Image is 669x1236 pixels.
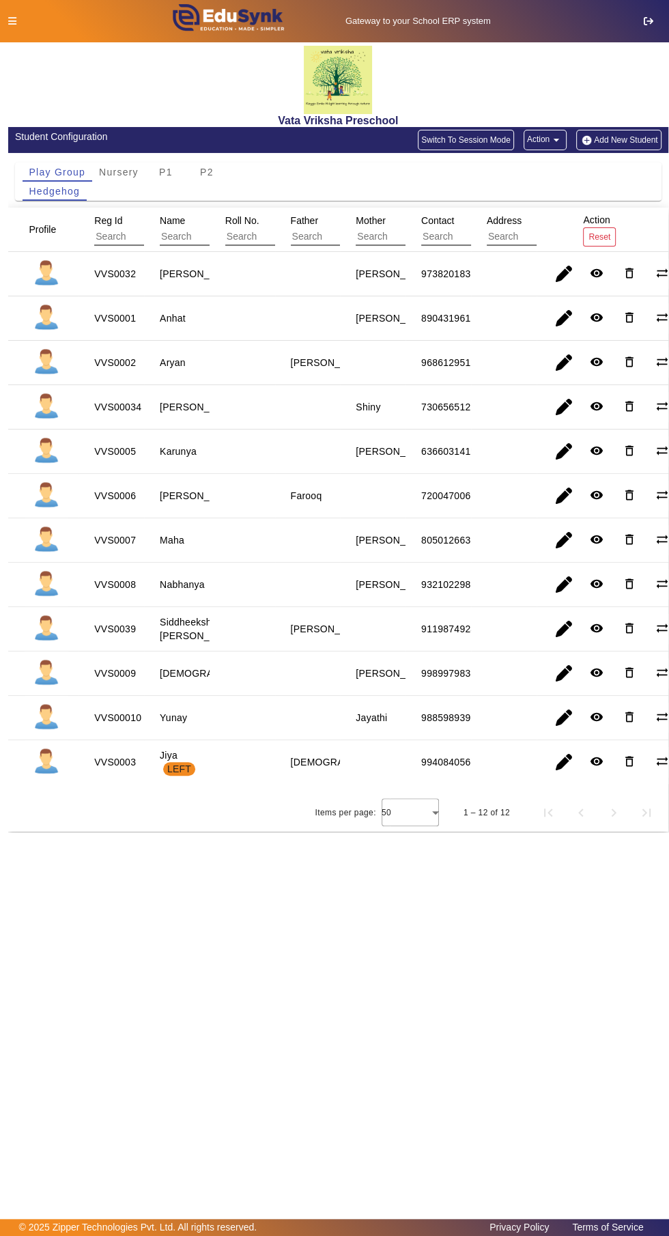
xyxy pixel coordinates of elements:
div: Profile [25,217,74,242]
img: profile.png [29,745,63,779]
div: 9989979831 [421,666,476,680]
mat-icon: sync_alt [655,488,669,502]
div: 1 – 12 of 12 [464,806,510,819]
div: VVS0008 [94,578,136,591]
mat-icon: delete_outline [623,266,636,280]
staff-with-status: Nabhanya [160,579,205,590]
mat-icon: delete_outline [623,666,636,679]
div: 9321022986 [421,578,476,591]
div: Action [578,208,621,251]
span: Reg Id [94,215,122,226]
span: LEFT [167,762,191,776]
span: Mother [356,215,386,226]
span: Contact [421,215,454,226]
div: VVS0003 [94,755,136,769]
div: [PERSON_NAME] [356,311,436,325]
h2: Vata Vriksha Preschool [8,114,669,127]
staff-with-status: [PERSON_NAME] [160,402,240,412]
input: Search [421,228,543,246]
span: P1 [159,167,173,177]
div: [PERSON_NAME] [291,356,371,369]
div: Father [286,208,430,251]
staff-with-status: Aryan [160,357,186,368]
mat-icon: delete_outline [623,355,636,369]
mat-icon: remove_red_eye [590,755,603,768]
button: Next page [597,796,630,829]
mat-icon: remove_red_eye [590,621,603,635]
div: Shiny [356,400,380,414]
h5: Gateway to your School ERP system [314,16,522,27]
span: Nursery [99,167,139,177]
div: VVS0009 [94,666,136,680]
mat-icon: delete_outline [623,577,636,591]
mat-icon: delete_outline [623,444,636,458]
mat-icon: sync_alt [655,666,669,679]
mat-icon: remove_red_eye [590,266,603,280]
mat-icon: delete_outline [623,533,636,546]
mat-icon: sync_alt [655,577,669,591]
mat-icon: delete_outline [623,755,636,768]
mat-icon: delete_outline [623,399,636,413]
mat-icon: sync_alt [655,533,669,546]
span: Profile [29,224,57,235]
mat-icon: sync_alt [655,266,669,280]
img: profile.png [29,612,63,646]
mat-icon: sync_alt [655,621,669,635]
mat-icon: remove_red_eye [590,488,603,502]
input: Search [225,228,347,246]
div: Contact [416,208,560,251]
div: Roll No. [220,208,365,251]
img: profile.png [29,656,63,690]
div: [PERSON_NAME] [356,445,436,458]
div: Mother [351,208,495,251]
mat-icon: sync_alt [655,311,669,324]
mat-icon: remove_red_eye [590,311,603,324]
img: 817d6453-c4a2-41f8-ac39-e8a470f27eea [304,46,372,114]
staff-with-status: Yunay [160,712,187,723]
mat-icon: remove_red_eye [590,710,603,724]
img: profile.png [29,257,63,291]
staff-with-status: Anhat [160,313,186,324]
div: 9738201833 [421,267,476,281]
div: 7306565122 [421,400,476,414]
input: Search [94,228,216,246]
div: 6366031419 [421,445,476,458]
staff-with-status: Karunya [160,446,197,457]
img: profile.png [29,390,63,424]
mat-icon: sync_alt [655,355,669,369]
button: Previous page [565,796,597,829]
div: 8904319611 [421,311,476,325]
img: add-new-student.png [580,135,594,146]
staff-with-status: Jiya [160,750,195,774]
div: VVS00034 [94,400,141,414]
button: Last page [630,796,663,829]
div: VVS0007 [94,533,136,547]
div: VVS0032 [94,267,136,281]
mat-icon: arrow_drop_down [550,133,563,147]
div: Farooq [291,489,322,503]
div: [PERSON_NAME] [356,533,436,547]
img: profile.png [29,523,63,557]
img: profile.png [29,434,63,468]
span: P2 [200,167,214,177]
img: profile.png [29,701,63,735]
mat-icon: sync_alt [655,755,669,768]
img: profile.png [29,301,63,335]
div: Reg Id [89,208,233,251]
mat-icon: delete_outline [623,621,636,635]
div: Student Configuration [15,130,331,144]
img: profile.png [29,567,63,602]
div: Address [482,208,626,251]
img: profile.png [29,479,63,513]
span: Father [291,215,318,226]
p: © 2025 Zipper Technologies Pvt. Ltd. All rights reserved. [19,1220,257,1235]
span: Hedgehog [29,186,81,196]
div: Name [155,208,299,251]
div: 9686129512 [421,356,476,369]
mat-icon: remove_red_eye [590,399,603,413]
div: VVS0002 [94,356,136,369]
mat-icon: sync_alt [655,399,669,413]
img: profile.png [29,346,63,380]
a: Terms of Service [565,1218,650,1236]
div: [PERSON_NAME] [291,622,371,636]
